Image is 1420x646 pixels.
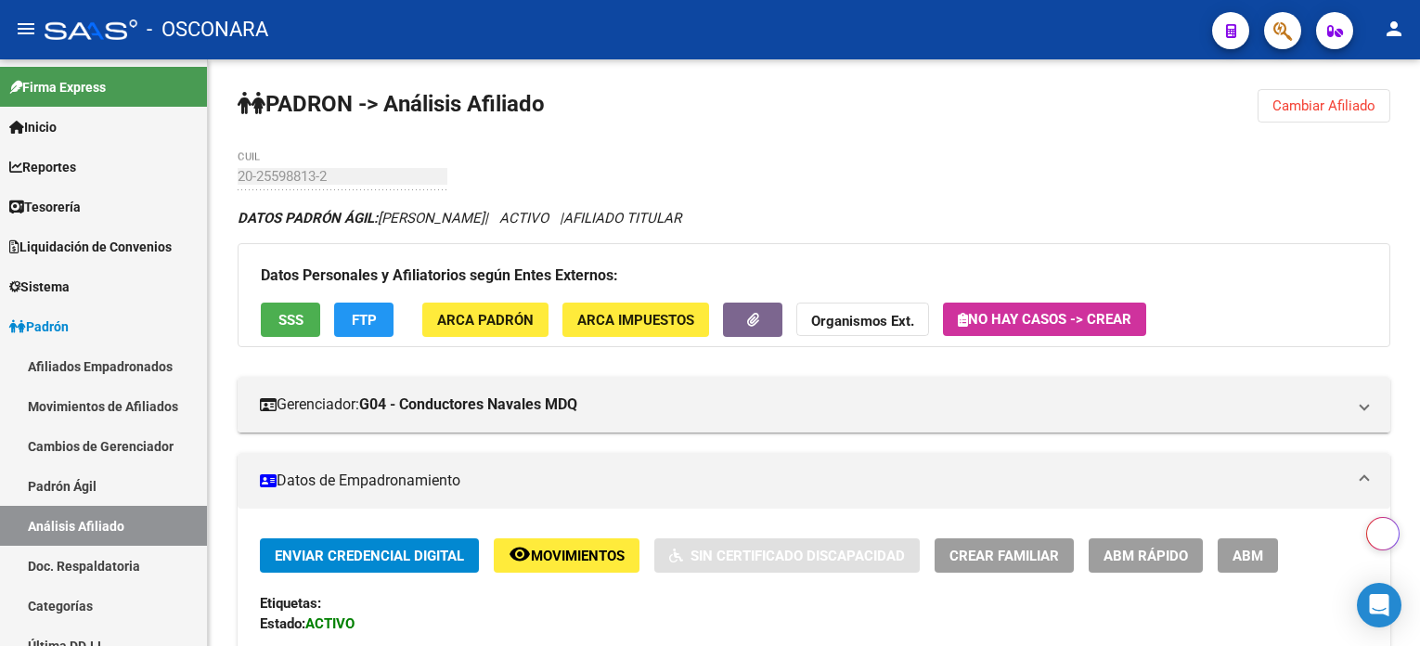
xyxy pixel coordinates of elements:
[1383,18,1405,40] mat-icon: person
[260,471,1346,491] mat-panel-title: Datos de Empadronamiento
[9,77,106,97] span: Firma Express
[9,237,172,257] span: Liquidación de Convenios
[305,615,355,632] strong: ACTIVO
[9,317,69,337] span: Padrón
[260,394,1346,415] mat-panel-title: Gerenciador:
[1258,89,1390,123] button: Cambiar Afiliado
[9,117,57,137] span: Inicio
[260,615,305,632] strong: Estado:
[422,303,549,337] button: ARCA Padrón
[260,538,479,573] button: Enviar Credencial Digital
[238,377,1390,433] mat-expansion-panel-header: Gerenciador:G04 - Conductores Navales MDQ
[654,538,920,573] button: Sin Certificado Discapacidad
[509,543,531,565] mat-icon: remove_red_eye
[1233,548,1263,564] span: ABM
[531,548,625,564] span: Movimientos
[238,91,545,117] strong: PADRON -> Análisis Afiliado
[275,548,464,564] span: Enviar Credencial Digital
[238,210,484,226] span: [PERSON_NAME]
[238,210,681,226] i: | ACTIVO |
[437,312,534,329] span: ARCA Padrón
[278,312,303,329] span: SSS
[238,453,1390,509] mat-expansion-panel-header: Datos de Empadronamiento
[238,210,378,226] strong: DATOS PADRÓN ÁGIL:
[1104,548,1188,564] span: ABM Rápido
[1089,538,1203,573] button: ABM Rápido
[9,157,76,177] span: Reportes
[147,9,268,50] span: - OSCONARA
[15,18,37,40] mat-icon: menu
[359,394,577,415] strong: G04 - Conductores Navales MDQ
[261,303,320,337] button: SSS
[261,263,1367,289] h3: Datos Personales y Afiliatorios según Entes Externos:
[811,313,914,329] strong: Organismos Ext.
[691,548,905,564] span: Sin Certificado Discapacidad
[935,538,1074,573] button: Crear Familiar
[949,548,1059,564] span: Crear Familiar
[1357,583,1401,627] div: Open Intercom Messenger
[562,303,709,337] button: ARCA Impuestos
[9,277,70,297] span: Sistema
[796,303,929,337] button: Organismos Ext.
[352,312,377,329] span: FTP
[958,311,1131,328] span: No hay casos -> Crear
[1272,97,1375,114] span: Cambiar Afiliado
[577,312,694,329] span: ARCA Impuestos
[563,210,681,226] span: AFILIADO TITULAR
[494,538,639,573] button: Movimientos
[9,197,81,217] span: Tesorería
[260,595,321,612] strong: Etiquetas:
[1218,538,1278,573] button: ABM
[334,303,394,337] button: FTP
[943,303,1146,336] button: No hay casos -> Crear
